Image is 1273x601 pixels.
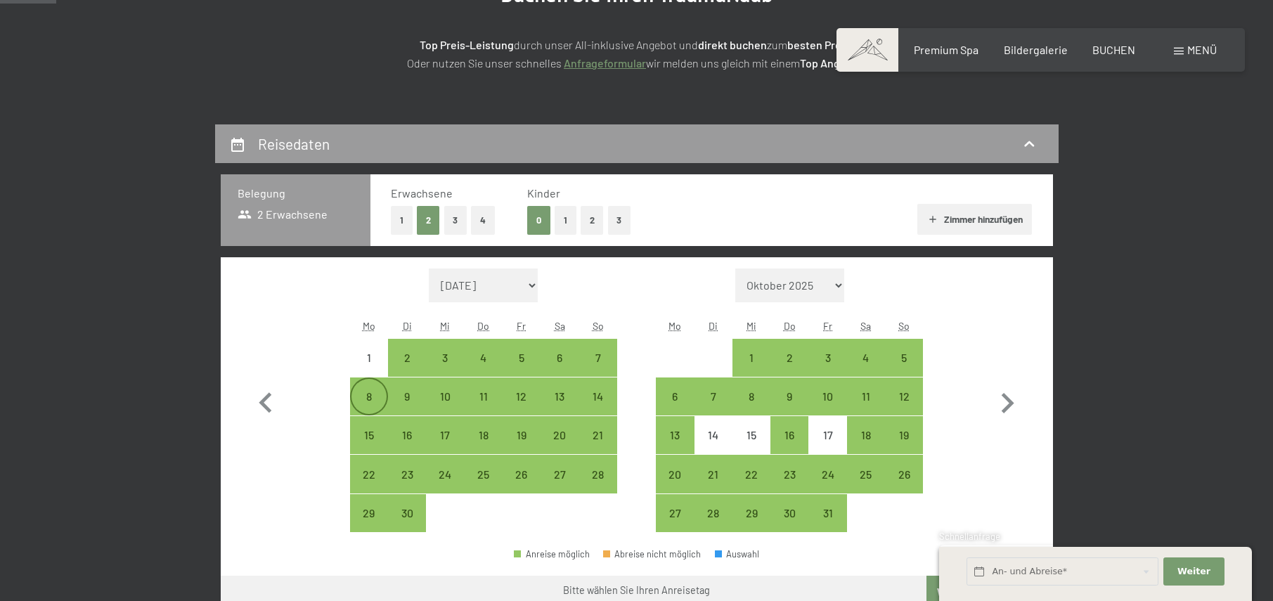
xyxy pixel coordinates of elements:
div: Anreise möglich [885,416,923,454]
div: 21 [580,429,615,465]
div: Anreise möglich [541,455,579,493]
div: Thu Sep 18 2025 [465,416,503,454]
button: 2 [581,206,604,235]
div: Anreise möglich [503,455,541,493]
div: 25 [466,469,501,504]
div: Tue Oct 21 2025 [694,455,732,493]
button: 3 [608,206,631,235]
div: Anreise möglich [514,550,590,559]
div: 8 [351,391,387,426]
div: 18 [848,429,884,465]
div: Anreise möglich [426,377,464,415]
div: Anreise möglich [847,339,885,377]
div: Anreise möglich [808,494,846,532]
button: 1 [391,206,413,235]
button: 3 [444,206,467,235]
abbr: Samstag [555,320,565,332]
div: Sun Oct 19 2025 [885,416,923,454]
div: Anreise möglich [847,416,885,454]
div: Anreise möglich [808,339,846,377]
div: Anreise möglich [388,455,426,493]
div: Bitte wählen Sie Ihren Anreisetag [563,583,710,597]
div: Mon Sep 29 2025 [350,494,388,532]
span: BUCHEN [1092,43,1135,56]
strong: direkt buchen [698,38,767,51]
div: 3 [427,352,463,387]
div: Anreise möglich [426,416,464,454]
div: 9 [389,391,425,426]
div: Anreise möglich [388,339,426,377]
div: Sat Oct 11 2025 [847,377,885,415]
div: Anreise möglich [656,377,694,415]
div: Fri Sep 12 2025 [503,377,541,415]
div: Anreise möglich [694,377,732,415]
div: 10 [810,391,845,426]
div: Fri Oct 31 2025 [808,494,846,532]
div: 22 [734,469,769,504]
div: Anreise möglich [579,416,616,454]
div: 2 [772,352,807,387]
div: Mon Sep 22 2025 [350,455,388,493]
div: 13 [542,391,577,426]
div: Anreise möglich [770,455,808,493]
div: Mon Oct 13 2025 [656,416,694,454]
button: Vorheriger Monat [245,269,286,533]
div: Anreise möglich [885,339,923,377]
div: 13 [657,429,692,465]
div: Sat Sep 27 2025 [541,455,579,493]
div: Thu Oct 30 2025 [770,494,808,532]
div: Anreise möglich [465,416,503,454]
div: Anreise möglich [885,377,923,415]
div: Tue Sep 23 2025 [388,455,426,493]
strong: Top Preis-Leistung [420,38,514,51]
div: Anreise möglich [388,494,426,532]
div: 3 [810,352,845,387]
div: Wed Oct 22 2025 [732,455,770,493]
button: Nächster Monat [987,269,1028,533]
div: Anreise möglich [656,494,694,532]
div: Anreise möglich [770,416,808,454]
abbr: Mittwoch [440,320,450,332]
div: 5 [504,352,539,387]
div: 29 [734,508,769,543]
div: Anreise möglich [503,377,541,415]
div: 12 [504,391,539,426]
div: Sat Oct 18 2025 [847,416,885,454]
div: 12 [886,391,922,426]
div: Sat Sep 06 2025 [541,339,579,377]
div: Anreise nicht möglich [350,339,388,377]
div: Anreise möglich [465,377,503,415]
abbr: Freitag [823,320,832,332]
div: 11 [848,391,884,426]
button: 0 [527,206,550,235]
div: Anreise möglich [656,455,694,493]
div: 24 [810,469,845,504]
div: 20 [657,469,692,504]
a: Premium Spa [914,43,978,56]
div: Sat Sep 13 2025 [541,377,579,415]
div: Anreise nicht möglich [732,416,770,454]
div: Anreise möglich [503,416,541,454]
div: Thu Oct 02 2025 [770,339,808,377]
div: Fri Oct 17 2025 [808,416,846,454]
div: 19 [886,429,922,465]
div: Anreise nicht möglich [694,416,732,454]
abbr: Donnerstag [477,320,489,332]
div: 27 [542,469,577,504]
abbr: Dienstag [403,320,412,332]
div: Wed Oct 01 2025 [732,339,770,377]
div: Wed Sep 17 2025 [426,416,464,454]
div: Thu Oct 09 2025 [770,377,808,415]
div: 15 [734,429,769,465]
button: 2 [417,206,440,235]
div: Fri Oct 03 2025 [808,339,846,377]
div: Sun Oct 05 2025 [885,339,923,377]
span: Menü [1187,43,1217,56]
abbr: Montag [668,320,681,332]
div: 21 [696,469,731,504]
div: 22 [351,469,387,504]
div: 29 [351,508,387,543]
abbr: Mittwoch [747,320,756,332]
div: 7 [696,391,731,426]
